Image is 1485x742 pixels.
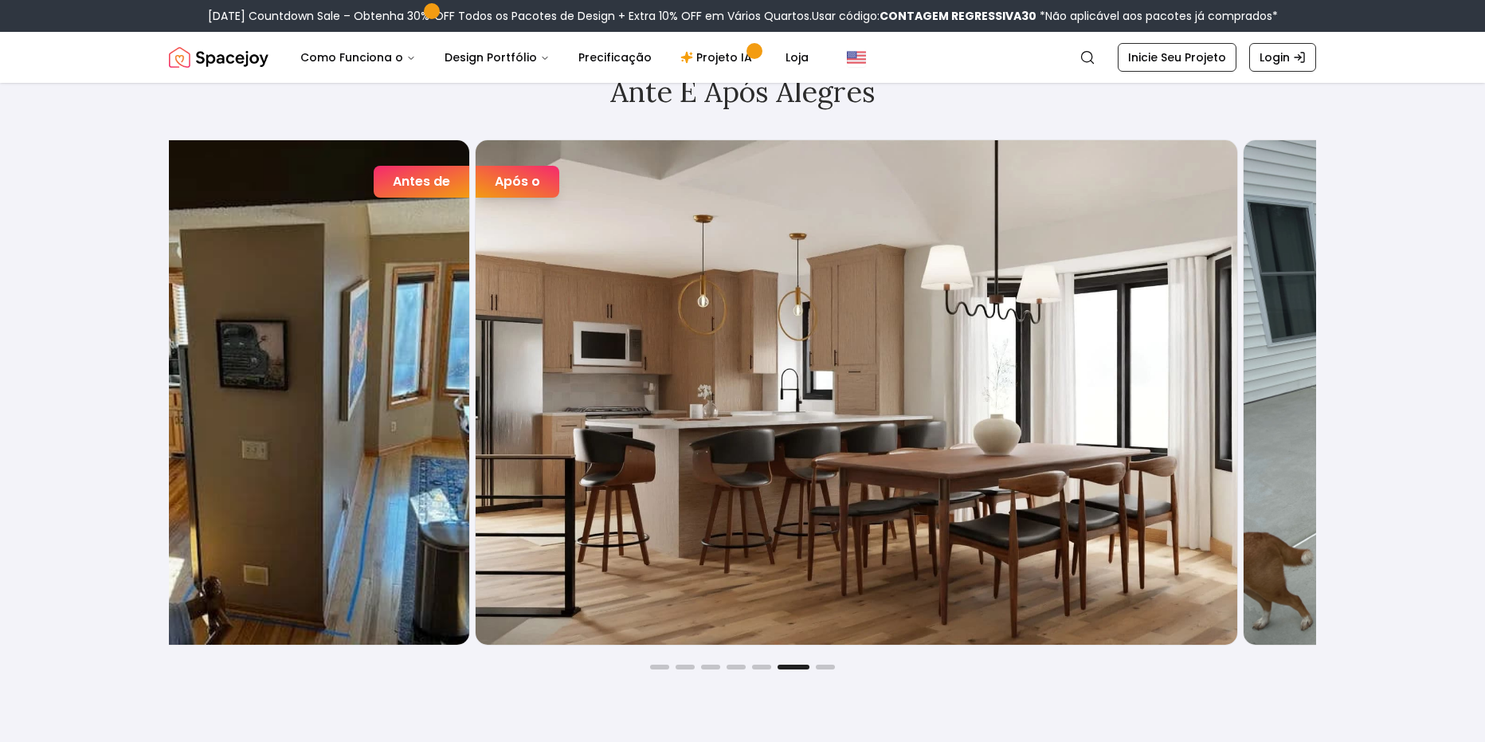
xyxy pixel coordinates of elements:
[92,140,469,645] img: Open Living & Dining Room design before designing with Spacejoy
[778,665,809,669] button: Go to slide 6
[288,41,429,73] button: Como Funciona o
[169,32,1316,83] nav: Global
[847,48,866,67] img: United States
[169,76,1316,108] h2: Ante e Após Alegres
[288,41,821,73] nav: Main
[208,8,1278,24] div: [DATE] Countdown Sale – Obtenha 30% OFF Todos os Pacotes de Design + Extra 10% OFF em Vários Quar...
[169,41,268,73] a: Spacejoy
[773,41,821,73] a: Loja
[476,166,559,198] div: Após o
[1249,43,1316,72] a: Login
[668,41,770,73] a: Projeto IA
[650,665,669,669] button: Go to slide 1
[476,140,1237,645] img: Open Living & Dining Room design after designing with Spacejoy
[676,665,695,669] button: Go to slide 2
[169,41,268,73] img: Spacejoy Logo
[816,665,835,669] button: Go to slide 7
[752,665,771,669] button: Go to slide 5
[1118,43,1236,72] a: Inicie Seu Projeto
[1036,8,1278,24] span: *Não aplicável aos pacotes já comprados*
[727,665,746,669] button: Go to slide 4
[169,139,1316,646] div: Carousel
[812,8,1036,24] span: Usar código:
[701,665,720,669] button: Go to slide 3
[374,166,469,198] div: Antes de
[432,41,562,73] button: Design Portfólio
[566,41,664,73] a: Precificação
[880,8,1036,24] b: CONTAGEM REGRESSIVA30
[91,139,1238,646] div: 6 / 7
